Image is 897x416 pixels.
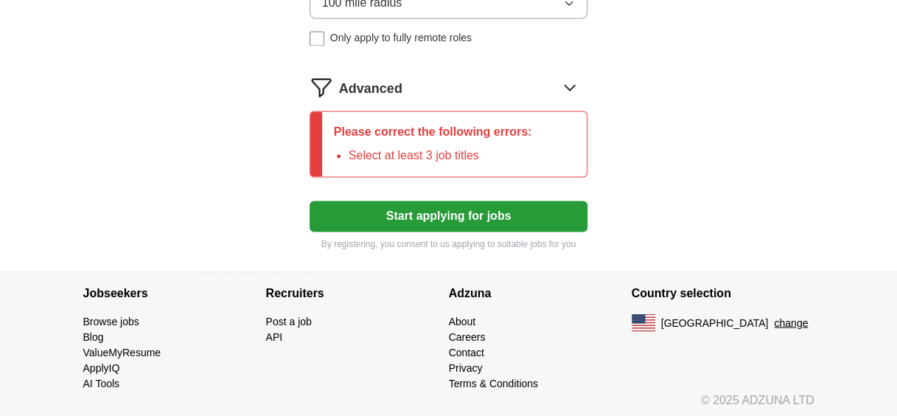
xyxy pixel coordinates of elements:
[774,315,808,330] button: change
[310,75,333,99] img: filter
[83,346,161,358] a: ValueMyResume
[661,315,769,330] span: [GEOGRAPHIC_DATA]
[83,315,139,327] a: Browse jobs
[339,79,402,99] span: Advanced
[449,346,484,358] a: Contact
[266,315,312,327] a: Post a job
[632,313,655,331] img: US flag
[330,30,472,46] span: Only apply to fully remote roles
[449,315,476,327] a: About
[83,377,120,389] a: AI Tools
[449,330,486,342] a: Careers
[310,201,588,232] button: Start applying for jobs
[449,361,483,373] a: Privacy
[449,377,538,389] a: Terms & Conditions
[310,31,324,46] input: Only apply to fully remote roles
[349,147,532,164] li: Select at least 3 job titles
[310,238,588,251] p: By registering, you consent to us applying to suitable jobs for you
[83,361,120,373] a: ApplyIQ
[632,272,814,313] h4: Country selection
[266,330,283,342] a: API
[83,330,104,342] a: Blog
[334,123,532,141] p: Please correct the following errors:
